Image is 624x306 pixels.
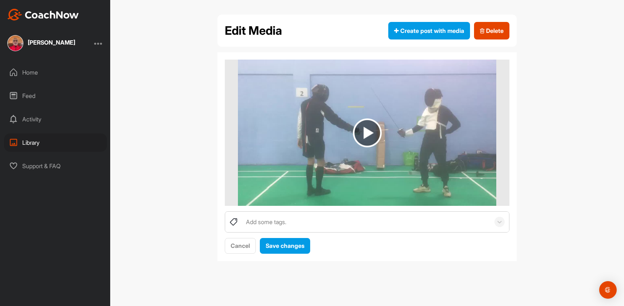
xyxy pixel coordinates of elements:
[260,238,310,254] button: Save changes
[7,9,79,20] img: CoachNow
[4,133,107,152] div: Library
[353,118,382,147] img: play
[388,22,470,39] button: Create post with media
[394,26,464,35] span: Create post with media
[480,26,504,35] span: Delete
[599,281,617,299] div: Open Intercom Messenger
[266,242,304,249] span: Save changes
[246,218,286,226] div: Add some tags.
[225,238,256,254] button: Cancel
[474,22,509,39] button: Delete
[231,242,250,249] span: Cancel
[4,157,107,175] div: Support & FAQ
[229,218,238,226] img: tags
[28,39,75,45] div: [PERSON_NAME]
[238,60,496,206] img: media
[225,22,282,39] h2: Edit Media
[4,63,107,82] div: Home
[7,35,23,51] img: square_1dabbe1f53303f1ddc21cfd5b1e671c9.jpg
[4,87,107,105] div: Feed
[4,110,107,128] div: Activity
